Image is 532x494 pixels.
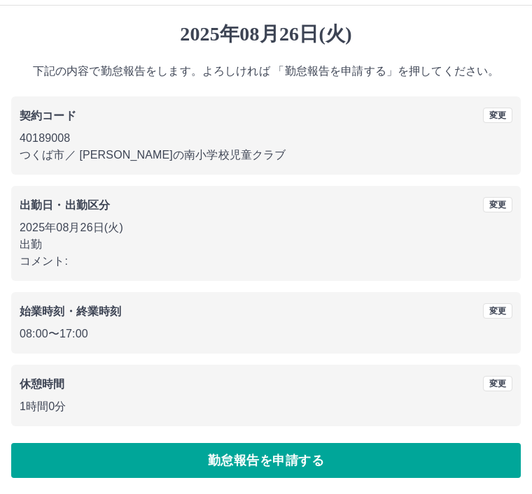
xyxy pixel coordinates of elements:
[11,63,521,80] p: 下記の内容で勤怠報告をします。よろしければ 「勤怠報告を申請する」を押してください。
[483,376,512,391] button: 変更
[20,199,110,211] b: 出勤日・出勤区分
[20,378,65,390] b: 休憩時間
[20,398,512,415] p: 1時間0分
[20,219,512,236] p: 2025年08月26日(火)
[483,197,512,212] button: 変更
[20,326,512,342] p: 08:00 〜 17:00
[483,303,512,319] button: 変更
[20,236,512,253] p: 出勤
[11,22,521,46] h1: 2025年08月26日(火)
[483,108,512,123] button: 変更
[20,305,121,317] b: 始業時刻・終業時刻
[20,147,512,164] p: つくば市 ／ [PERSON_NAME]の南小学校児童クラブ
[20,253,512,270] p: コメント:
[11,443,521,478] button: 勤怠報告を申請する
[20,110,76,122] b: 契約コード
[20,130,512,147] p: 40189008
